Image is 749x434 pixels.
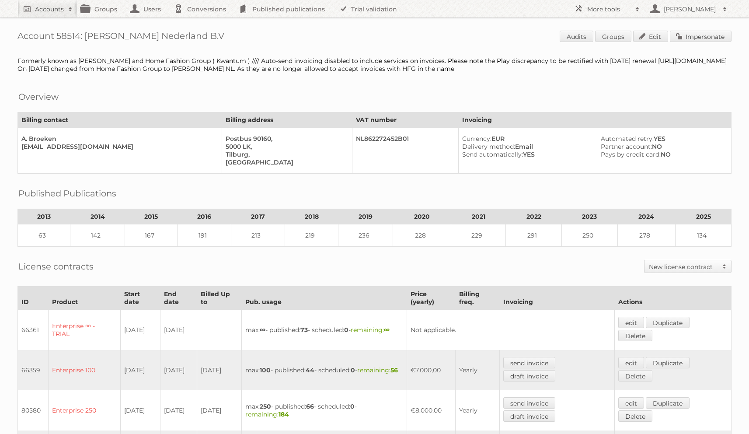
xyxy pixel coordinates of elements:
[21,143,215,150] div: [EMAIL_ADDRESS][DOMAIN_NAME]
[357,366,398,374] span: remaining:
[646,357,690,368] a: Duplicate
[306,366,314,374] strong: 44
[306,402,314,410] strong: 66
[260,402,271,410] strong: 250
[125,224,178,247] td: 167
[260,326,265,334] strong: ∞
[260,366,271,374] strong: 100
[241,287,407,310] th: Pub. usage
[352,112,458,128] th: VAT number
[390,366,398,374] strong: 56
[458,112,731,128] th: Invoicing
[506,209,562,224] th: 2022
[121,310,160,350] td: [DATE]
[197,287,241,310] th: Billed Up to
[503,357,555,368] a: send invoice
[231,224,285,247] td: 213
[407,350,456,390] td: €7.000,00
[49,310,121,350] td: Enterprise ∞ - TRIAL
[601,143,652,150] span: Partner account:
[456,350,500,390] td: Yearly
[300,326,308,334] strong: 73
[18,209,70,224] th: 2013
[618,397,644,409] a: edit
[344,326,348,334] strong: 0
[595,31,631,42] a: Groups
[407,390,456,430] td: €8.000,00
[500,287,615,310] th: Invoicing
[121,350,160,390] td: [DATE]
[601,135,654,143] span: Automated retry:
[646,317,690,328] a: Duplicate
[462,150,590,158] div: YES
[649,262,718,271] h2: New license contract
[618,317,644,328] a: edit
[121,390,160,430] td: [DATE]
[462,143,515,150] span: Delivery method:
[338,224,393,247] td: 236
[49,350,121,390] td: Enterprise 100
[241,310,407,350] td: max: - published: - scheduled: -
[462,143,590,150] div: Email
[506,224,562,247] td: 291
[70,209,125,224] th: 2014
[178,224,231,247] td: 191
[560,31,593,42] a: Audits
[407,310,615,350] td: Not applicable.
[601,150,661,158] span: Pays by credit card:
[178,209,231,224] th: 2016
[617,209,676,224] th: 2024
[18,310,49,350] td: 66361
[160,310,197,350] td: [DATE]
[384,326,390,334] strong: ∞
[718,260,731,273] span: Toggle
[160,287,197,310] th: End date
[18,287,49,310] th: ID
[451,224,506,247] td: 229
[662,5,718,14] h2: [PERSON_NAME]
[241,390,407,430] td: max: - published: - scheduled: -
[197,350,241,390] td: [DATE]
[226,158,345,166] div: [GEOGRAPHIC_DATA]
[35,5,64,14] h2: Accounts
[601,150,724,158] div: NO
[633,31,668,42] a: Edit
[350,402,355,410] strong: 0
[676,224,732,247] td: 134
[241,350,407,390] td: max: - published: - scheduled: -
[121,287,160,310] th: Start date
[587,5,631,14] h2: More tools
[462,135,590,143] div: EUR
[49,287,121,310] th: Product
[393,209,451,224] th: 2020
[503,397,555,409] a: send invoice
[503,370,555,381] a: draft invoice
[352,128,458,174] td: NL862272452B01
[70,224,125,247] td: 142
[231,209,285,224] th: 2017
[618,410,652,422] a: Delete
[451,209,506,224] th: 2021
[618,370,652,381] a: Delete
[18,90,59,103] h2: Overview
[618,357,644,368] a: edit
[18,390,49,430] td: 80580
[351,326,390,334] span: remaining:
[615,287,732,310] th: Actions
[226,135,345,143] div: Postbus 90160,
[617,224,676,247] td: 278
[670,31,732,42] a: Impersonate
[644,260,731,273] a: New license contract
[351,366,355,374] strong: 0
[226,143,345,150] div: 5000 LK,
[407,287,456,310] th: Price (yearly)
[338,209,393,224] th: 2019
[18,224,70,247] td: 63
[18,112,222,128] th: Billing contact
[222,112,352,128] th: Billing address
[285,224,338,247] td: 219
[49,390,121,430] td: Enterprise 250
[18,260,94,273] h2: License contracts
[18,187,116,200] h2: Published Publications
[21,135,215,143] div: A. Broeken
